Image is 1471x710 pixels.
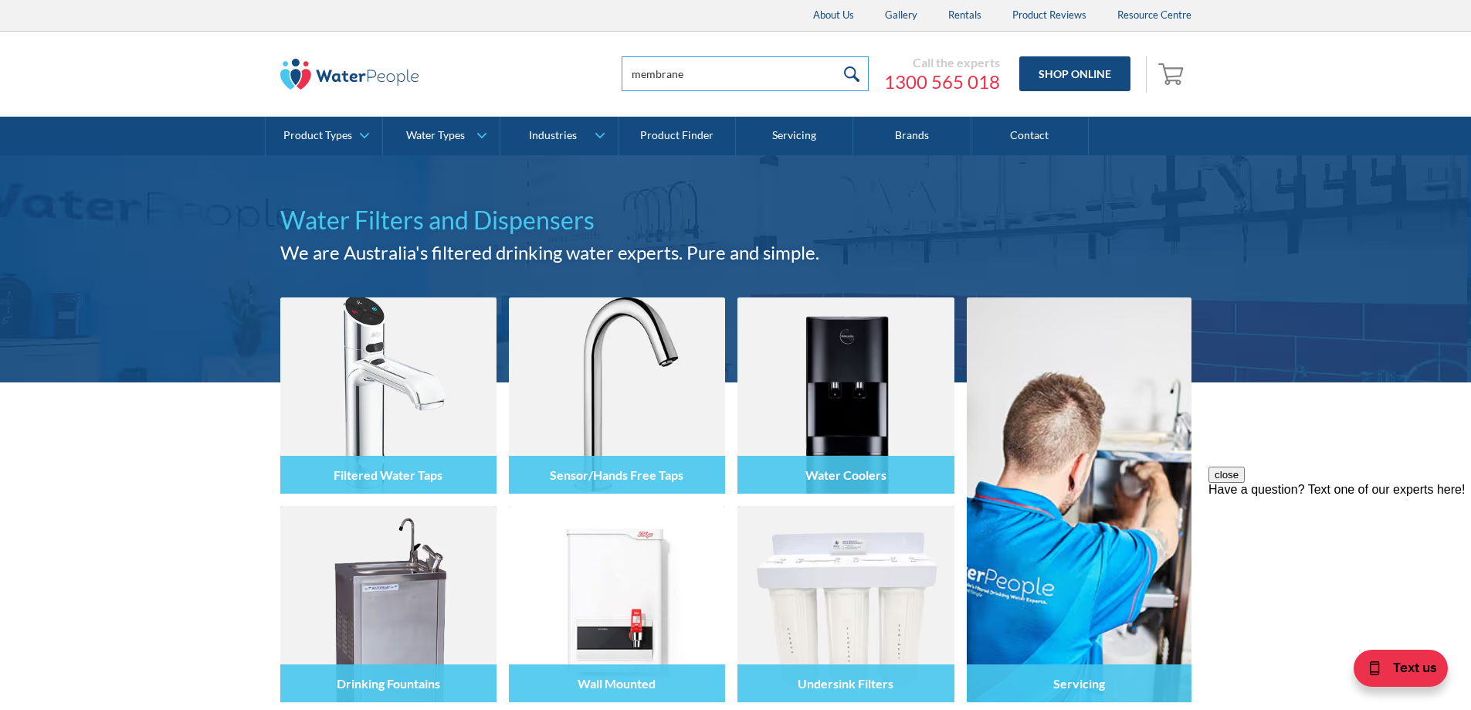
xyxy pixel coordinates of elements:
img: Water Coolers [737,297,954,494]
img: shopping cart [1158,61,1188,86]
a: Contact [971,117,1089,155]
iframe: podium webchat widget bubble [1317,633,1471,710]
div: Call the experts [884,55,1000,70]
a: Open empty cart [1154,56,1191,93]
img: Undersink Filters [737,506,954,702]
div: Water Types [406,129,465,142]
h4: Water Coolers [805,467,886,482]
h4: Undersink Filters [798,676,893,691]
img: Filtered Water Taps [280,297,497,494]
a: Product Types [266,117,382,155]
img: Wall Mounted [509,506,725,702]
iframe: podium webchat widget prompt [1208,467,1471,652]
h4: Servicing [1053,676,1105,691]
img: The Water People [280,59,419,90]
h4: Drinking Fountains [337,676,440,691]
a: Brands [853,117,971,155]
img: Drinking Fountains [280,506,497,702]
a: Servicing [736,117,853,155]
a: 1300 565 018 [884,70,1000,93]
a: Water Types [383,117,500,155]
div: Industries [529,129,577,142]
input: Search products [622,56,869,91]
h4: Wall Mounted [578,676,656,691]
a: Servicing [967,297,1191,702]
div: Product Types [283,129,352,142]
a: Shop Online [1019,56,1130,91]
h4: Filtered Water Taps [334,467,442,482]
a: Industries [500,117,617,155]
img: Sensor/Hands Free Taps [509,297,725,494]
a: Product Finder [619,117,736,155]
h4: Sensor/Hands Free Taps [550,467,683,482]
